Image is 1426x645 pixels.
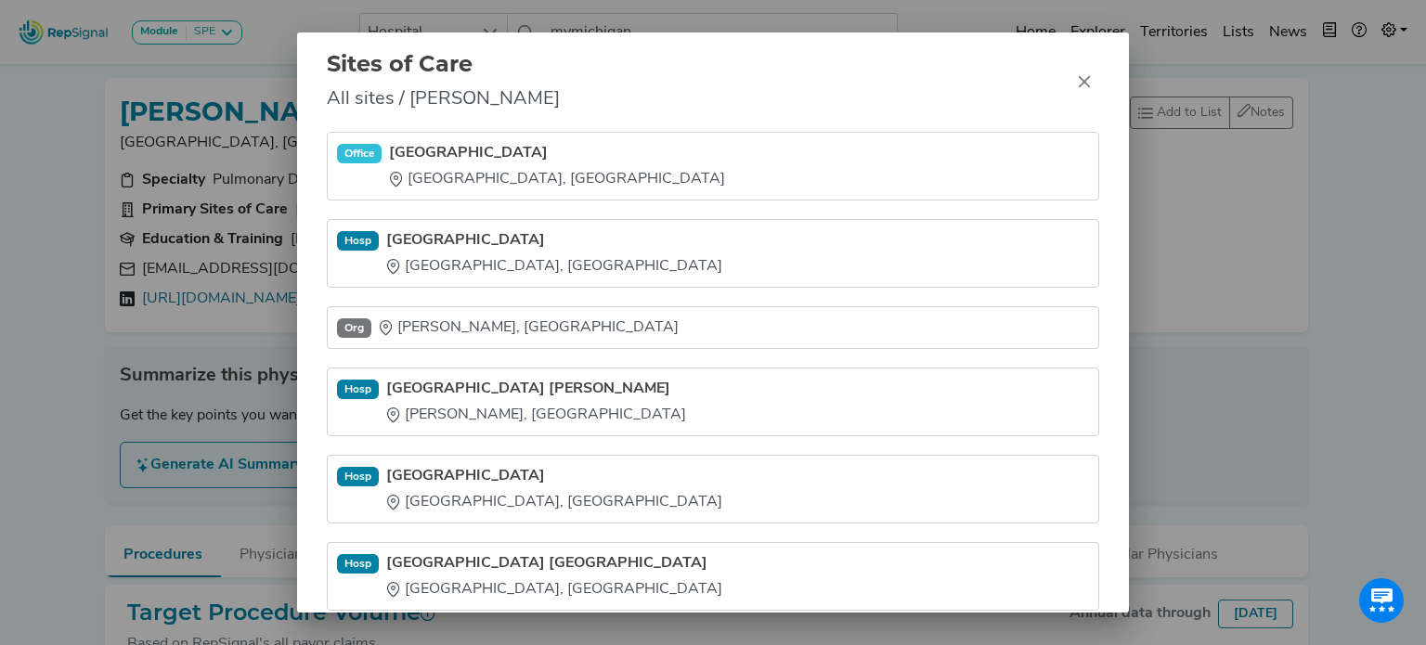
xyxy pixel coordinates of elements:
[337,467,379,485] div: Hosp
[386,378,686,400] a: [GEOGRAPHIC_DATA] [PERSON_NAME]
[337,554,379,573] div: Hosp
[389,142,725,164] a: [GEOGRAPHIC_DATA]
[386,491,722,513] div: [GEOGRAPHIC_DATA], [GEOGRAPHIC_DATA]
[327,85,560,113] span: All sites / [PERSON_NAME]
[1069,67,1099,97] button: Close
[379,316,679,339] div: [PERSON_NAME], [GEOGRAPHIC_DATA]
[386,404,686,426] div: [PERSON_NAME], [GEOGRAPHIC_DATA]
[386,578,722,600] div: [GEOGRAPHIC_DATA], [GEOGRAPHIC_DATA]
[386,552,722,574] a: [GEOGRAPHIC_DATA] [GEOGRAPHIC_DATA]
[337,231,379,250] div: Hosp
[389,168,725,190] div: [GEOGRAPHIC_DATA], [GEOGRAPHIC_DATA]
[386,465,722,487] a: [GEOGRAPHIC_DATA]
[327,51,560,78] h2: Sites of Care
[337,380,379,398] div: Hosp
[386,229,722,252] a: [GEOGRAPHIC_DATA]
[386,255,722,277] div: [GEOGRAPHIC_DATA], [GEOGRAPHIC_DATA]
[337,318,371,337] div: Org
[337,144,382,162] div: Office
